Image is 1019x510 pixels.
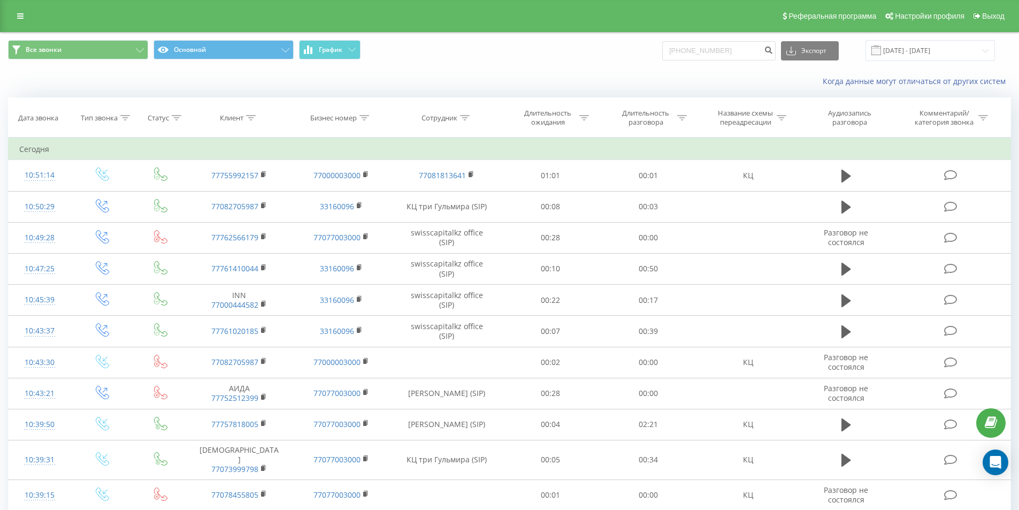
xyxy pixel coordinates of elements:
td: 00:01 [600,160,698,191]
a: 77082705987 [211,201,258,211]
button: Все звонки [8,40,148,59]
div: Дата звонка [18,113,58,123]
a: 77000003000 [313,170,361,180]
a: 77762566179 [211,232,258,242]
button: График [299,40,361,59]
td: КЦ [697,440,799,480]
div: 10:49:28 [19,227,60,248]
td: 00:34 [600,440,698,480]
div: Тип звонка [81,113,118,123]
a: 77082705987 [211,357,258,367]
a: 77077003000 [313,232,361,242]
td: 00:22 [502,285,600,316]
div: Комментарий/категория звонка [913,109,976,127]
td: 00:05 [502,440,600,480]
a: 77761410044 [211,263,258,273]
div: 10:39:15 [19,485,60,506]
td: swisscapitalkz office (SIP) [392,285,502,316]
a: 77078455805 [211,490,258,500]
div: Бизнес номер [310,113,357,123]
td: 00:39 [600,316,698,347]
a: 77081813641 [419,170,466,180]
a: 77000444582 [211,300,258,310]
span: Разговор не состоялся [824,352,868,372]
td: 00:03 [600,191,698,222]
div: Сотрудник [422,113,457,123]
a: 77752512399 [211,393,258,403]
div: 10:43:30 [19,352,60,373]
td: КЦ [697,409,799,440]
div: 10:43:21 [19,383,60,404]
a: 77761020185 [211,326,258,336]
td: swisscapitalkz office (SIP) [392,316,502,347]
a: 33160096 [320,295,354,305]
td: 00:00 [600,378,698,409]
a: 77077003000 [313,454,361,465]
td: 00:50 [600,253,698,284]
div: Клиент [220,113,243,123]
input: Поиск по номеру [662,41,776,60]
td: swisscapitalkz office (SIP) [392,222,502,253]
td: 00:17 [600,285,698,316]
td: swisscapitalkz office (SIP) [392,253,502,284]
td: 02:21 [600,409,698,440]
td: [PERSON_NAME] (SIP) [392,378,502,409]
td: КЦ [697,160,799,191]
td: 00:00 [600,222,698,253]
span: Разговор не состоялся [824,485,868,505]
button: Основной [154,40,294,59]
div: Статус [148,113,169,123]
td: [DEMOGRAPHIC_DATA] [188,440,290,480]
td: 00:02 [502,347,600,378]
a: Когда данные могут отличаться от других систем [823,76,1011,86]
span: Выход [982,12,1005,20]
a: 33160096 [320,201,354,211]
div: Open Intercom Messenger [983,450,1008,475]
span: Разговор не состоялся [824,383,868,403]
td: 01:01 [502,160,600,191]
td: 00:07 [502,316,600,347]
span: График [319,46,342,54]
div: Длительность разговора [617,109,675,127]
div: 10:43:37 [19,321,60,341]
td: 00:10 [502,253,600,284]
td: КЦ три Гульмира (SIP) [392,191,502,222]
div: 10:39:50 [19,414,60,435]
td: КЦ [697,347,799,378]
td: 00:28 [502,378,600,409]
a: 77755992157 [211,170,258,180]
a: 77757818005 [211,419,258,429]
div: Аудиозапись разговора [815,109,884,127]
span: Реферальная программа [788,12,876,20]
td: АИДА [188,378,290,409]
td: 00:08 [502,191,600,222]
a: 77077003000 [313,388,361,398]
a: 77000003000 [313,357,361,367]
span: Настройки профиля [895,12,964,20]
td: 00:00 [600,347,698,378]
a: 33160096 [320,326,354,336]
div: 10:39:31 [19,450,60,470]
div: Длительность ожидания [519,109,577,127]
div: 10:51:14 [19,165,60,186]
div: 10:47:25 [19,258,60,279]
td: 00:04 [502,409,600,440]
a: 33160096 [320,263,354,273]
a: 77073999798 [211,464,258,474]
td: 00:28 [502,222,600,253]
a: 77077003000 [313,490,361,500]
div: 10:50:29 [19,196,60,217]
td: INN [188,285,290,316]
div: 10:45:39 [19,290,60,310]
a: 77077003000 [313,419,361,429]
button: Экспорт [781,41,839,60]
td: КЦ три Гульмира (SIP) [392,440,502,480]
div: Название схемы переадресации [717,109,774,127]
td: [PERSON_NAME] (SIP) [392,409,502,440]
span: Разговор не состоялся [824,227,868,247]
td: Сегодня [9,139,1011,160]
span: Все звонки [26,45,62,54]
